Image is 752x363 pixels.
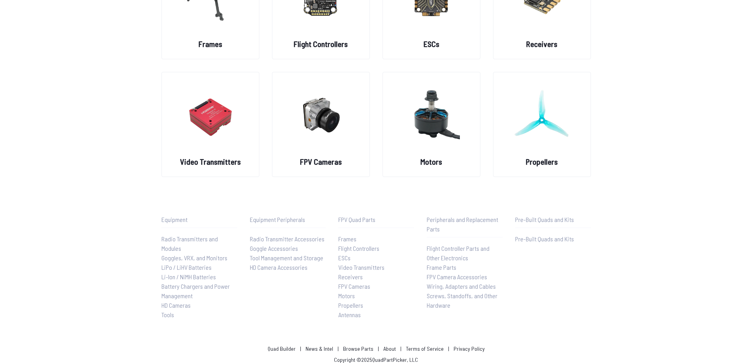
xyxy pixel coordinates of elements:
a: Quad Builder [268,345,296,352]
a: Terms of Service [406,345,444,352]
a: Frame Parts [427,263,503,272]
a: HD Camera Accessories [250,263,326,272]
h2: Flight Controllers [294,38,348,49]
span: Propellers [338,301,363,309]
a: Pre-Built Quads and Kits [515,234,591,244]
a: ESCs [338,253,414,263]
p: Pre-Built Quads and Kits [515,215,591,224]
a: Frames [338,234,414,244]
p: Equipment Peripherals [250,215,326,224]
span: Battery Chargers and Power Management [161,282,230,299]
a: Browse Parts [343,345,373,352]
span: Goggle Accessories [250,245,298,252]
a: Goggle Accessories [250,244,326,253]
a: Antennas [338,310,414,320]
a: Flight Controller Parts and Other Electronics [427,244,503,263]
a: FPV Cameras [338,282,414,291]
span: FPV Camera Accessories [427,273,487,280]
a: image of categoryMotors [383,72,480,177]
h2: FPV Cameras [300,156,342,167]
span: ESCs [338,254,351,261]
a: Flight Controllers [338,244,414,253]
span: Motors [338,292,355,299]
a: Goggles, VRX, and Monitors [161,253,237,263]
span: Radio Transmitter Accessories [250,235,324,243]
span: Goggles, VRX, and Monitors [161,254,227,261]
a: Radio Transmitter Accessories [250,234,326,244]
span: HD Camera Accessories [250,263,308,271]
a: Tools [161,310,237,320]
span: Radio Transmitters and Modules [161,235,218,252]
h2: Propellers [526,156,558,167]
h2: Motors [420,156,442,167]
a: Receivers [338,272,414,282]
h2: Receivers [526,38,557,49]
p: Equipment [161,215,237,224]
p: | | | | | [264,345,488,353]
img: image of category [182,80,239,150]
span: Antennas [338,311,361,318]
a: Wiring, Adapters and Cables [427,282,503,291]
a: image of categoryVideo Transmitters [161,72,259,177]
span: Frame Parts [427,263,456,271]
h2: Video Transmitters [180,156,241,167]
img: image of category [514,80,570,150]
a: Tool Management and Storage [250,253,326,263]
span: Video Transmitters [338,263,384,271]
span: Screws, Standoffs, and Other Hardware [427,292,497,309]
span: Receivers [338,273,363,280]
p: FPV Quad Parts [338,215,414,224]
span: Flight Controller Parts and Other Electronics [427,245,489,261]
a: News & Intel [306,345,333,352]
a: About [383,345,396,352]
a: image of categoryFPV Cameras [272,72,370,177]
span: FPV Cameras [338,282,370,290]
span: Flight Controllers [338,245,379,252]
span: HD Cameras [161,301,191,309]
span: Tools [161,311,174,318]
h2: ESCs [424,38,439,49]
h2: Frames [199,38,222,49]
a: Motors [338,291,414,301]
span: Li-Ion / NiMH Batteries [161,273,216,280]
a: HD Cameras [161,301,237,310]
a: Radio Transmitters and Modules [161,234,237,253]
a: Screws, Standoffs, and Other Hardware [427,291,503,310]
span: LiPo / LiHV Batteries [161,263,212,271]
a: FPV Camera Accessories [427,272,503,282]
a: Li-Ion / NiMH Batteries [161,272,237,282]
p: Peripherals and Replacement Parts [427,215,503,234]
span: Frames [338,235,356,243]
span: Pre-Built Quads and Kits [515,235,574,243]
a: LiPo / LiHV Batteries [161,263,237,272]
a: Propellers [338,301,414,310]
a: Privacy Policy [454,345,485,352]
img: image of category [293,80,349,150]
img: image of category [403,80,460,150]
span: Tool Management and Storage [250,254,323,261]
a: Battery Chargers and Power Management [161,282,237,301]
a: Video Transmitters [338,263,414,272]
span: Wiring, Adapters and Cables [427,282,496,290]
a: image of categoryPropellers [493,72,591,177]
